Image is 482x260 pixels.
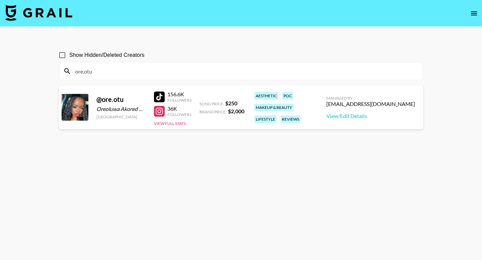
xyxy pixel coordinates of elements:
strong: $ 2,000 [228,108,244,114]
div: 36K [167,105,191,112]
div: makeup & beauty [254,104,294,111]
a: View/Edit Details [326,113,415,119]
div: Oreoluwa Akored Otunbanjo [96,106,146,112]
button: open drawer [467,7,481,20]
input: Search by User Name [71,66,419,77]
div: Followers [167,112,191,117]
div: reviews [280,115,301,123]
div: 156.6K [167,91,191,98]
strong: $ 250 [225,100,237,106]
div: @ ore.otu [96,95,146,104]
button: View Full Stats [154,121,186,126]
span: Show Hidden/Deleted Creators [69,51,145,59]
div: Followers [167,98,191,103]
div: Managed By [326,96,415,101]
img: Grail Talent [5,5,72,21]
span: Brand Price: [199,109,227,114]
div: poc [282,92,293,100]
div: [GEOGRAPHIC_DATA] [96,114,146,119]
span: Song Price: [199,101,224,106]
div: aesthetic [254,92,278,100]
div: [EMAIL_ADDRESS][DOMAIN_NAME] [326,101,415,107]
div: lifestyle [254,115,276,123]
